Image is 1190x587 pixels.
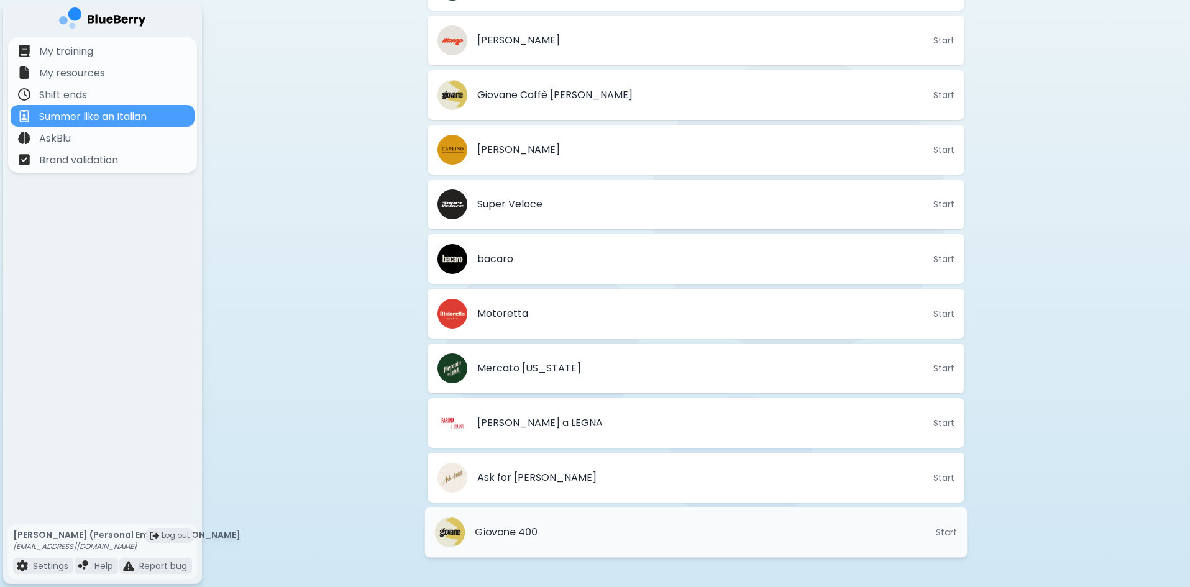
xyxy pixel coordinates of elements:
[933,35,954,46] span: Start
[150,531,159,540] img: logout
[17,560,28,571] img: file icon
[933,363,954,374] span: Start
[933,308,954,319] span: Start
[18,110,30,122] img: file icon
[477,470,597,485] span: Ask for [PERSON_NAME]
[13,542,240,552] p: [EMAIL_ADDRESS][DOMAIN_NAME]
[139,560,187,571] p: Report bug
[933,472,954,483] span: Start
[39,88,87,102] p: Shift ends
[477,88,633,102] span: Giovane Caffè [PERSON_NAME]
[18,45,30,57] img: file icon
[933,417,954,429] span: Start
[39,131,71,146] p: AskBlu
[477,197,542,212] span: Super Veloce
[437,353,467,383] img: company thumbnail
[162,530,190,540] span: Log out
[18,153,30,166] img: file icon
[933,89,954,101] span: Start
[123,560,134,571] img: file icon
[39,153,118,168] p: Brand validation
[477,306,528,321] span: Motoretta
[437,463,467,493] img: company thumbnail
[59,7,146,33] img: company logo
[936,527,957,538] span: Start
[78,560,89,571] img: file icon
[477,361,581,376] span: Mercato [US_STATE]
[435,517,465,547] img: company thumbnail
[933,253,954,265] span: Start
[18,132,30,144] img: file icon
[437,25,467,55] img: company thumbnail
[18,66,30,79] img: file icon
[437,135,467,165] img: company thumbnail
[477,142,560,157] span: [PERSON_NAME]
[933,199,954,210] span: Start
[13,529,240,540] p: [PERSON_NAME] (Personal Email) [PERSON_NAME]
[437,244,467,274] img: company thumbnail
[39,109,147,124] p: Summer like an Italian
[33,560,68,571] p: Settings
[437,299,467,329] img: company thumbnail
[94,560,113,571] p: Help
[477,33,560,48] span: [PERSON_NAME]
[39,66,105,81] p: My resources
[437,189,467,219] img: company thumbnail
[933,144,954,155] span: Start
[477,252,513,266] span: bacaro
[39,44,93,59] p: My training
[477,416,603,430] span: [PERSON_NAME] a LEGNA
[475,525,538,540] span: Giovane 400
[18,88,30,101] img: file icon
[437,80,467,110] img: company thumbnail
[437,408,467,438] img: company thumbnail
